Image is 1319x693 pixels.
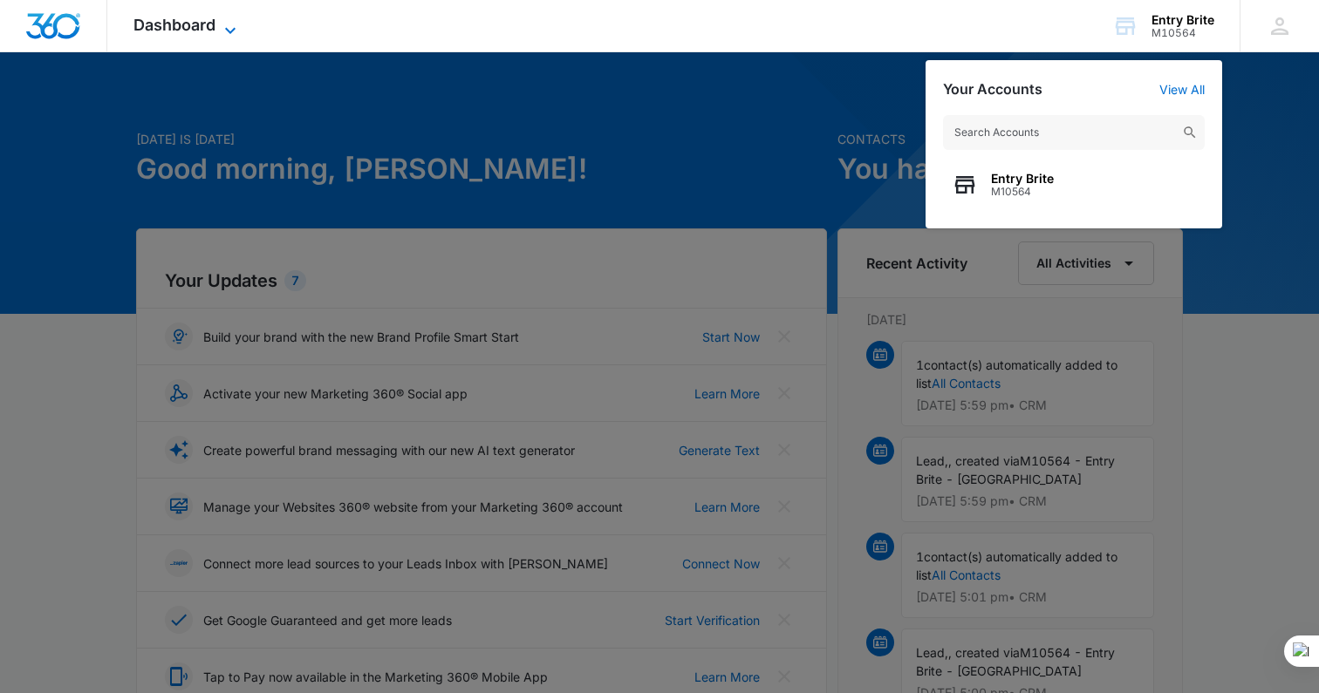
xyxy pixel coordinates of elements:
[943,159,1205,211] button: Entry BriteM10564
[1152,27,1214,39] div: account id
[133,16,215,34] span: Dashboard
[943,115,1205,150] input: Search Accounts
[991,172,1054,186] span: Entry Brite
[1152,13,1214,27] div: account name
[1159,82,1205,97] a: View All
[943,81,1042,98] h2: Your Accounts
[991,186,1054,198] span: M10564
